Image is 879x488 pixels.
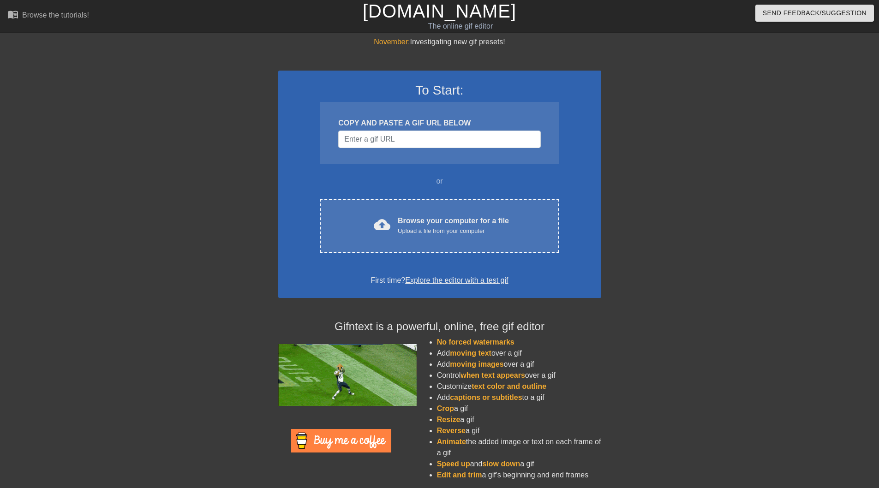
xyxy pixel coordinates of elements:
span: text color and outline [472,382,546,390]
span: Animate [437,438,466,446]
li: a gif [437,414,601,425]
span: Edit and trim [437,471,482,479]
div: First time? [290,275,589,286]
li: Add over a gif [437,348,601,359]
span: Reverse [437,427,466,434]
div: Investigating new gif presets! [278,36,601,48]
span: Send Feedback/Suggestion [763,7,867,19]
li: and a gif [437,458,601,470]
li: Customize [437,381,601,392]
div: or [302,176,577,187]
span: moving text [450,349,491,357]
button: Send Feedback/Suggestion [755,5,874,22]
a: Browse the tutorials! [7,9,89,23]
span: menu_book [7,9,18,20]
span: when text appears [460,371,525,379]
div: Upload a file from your computer [398,226,509,236]
li: a gif [437,425,601,436]
span: slow down [482,460,520,468]
li: Add over a gif [437,359,601,370]
span: Resize [437,416,460,423]
img: Buy Me A Coffee [291,429,391,452]
li: the added image or text on each frame of a gif [437,436,601,458]
div: The online gif editor [298,21,623,32]
a: [DOMAIN_NAME] [363,1,516,21]
span: Crop [437,405,454,412]
span: November: [374,38,410,46]
div: COPY AND PASTE A GIF URL BELOW [338,118,540,129]
a: Explore the editor with a test gif [405,276,508,284]
div: Browse your computer for a file [398,215,509,236]
span: Speed up [437,460,470,468]
span: moving images [450,360,503,368]
span: No forced watermarks [437,338,514,346]
img: football_small.gif [278,344,417,406]
h4: Gifntext is a powerful, online, free gif editor [278,320,601,333]
h3: To Start: [290,83,589,98]
input: Username [338,131,540,148]
span: cloud_upload [374,216,390,233]
div: Browse the tutorials! [22,11,89,19]
li: a gif's beginning and end frames [437,470,601,481]
li: a gif [437,403,601,414]
li: Control over a gif [437,370,601,381]
li: Add to a gif [437,392,601,403]
span: captions or subtitles [450,393,522,401]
